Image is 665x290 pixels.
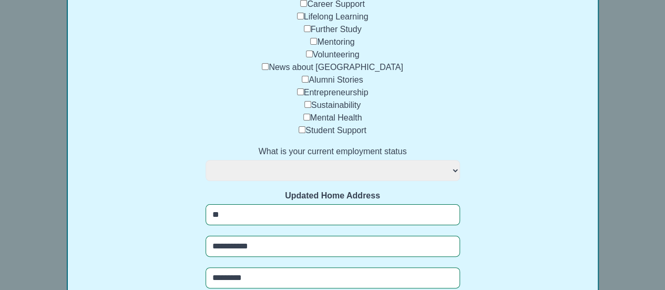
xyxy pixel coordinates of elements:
label: News about [GEOGRAPHIC_DATA] [269,63,403,72]
strong: Updated Home Address [285,191,380,200]
label: Student Support [305,126,366,135]
label: Volunteering [313,50,360,59]
label: What is your current employment status [206,145,460,158]
label: Sustainability [311,101,361,109]
label: Mentoring [317,37,354,46]
label: Further Study [311,25,362,34]
label: Alumni Stories [309,75,363,84]
label: Entrepreneurship [304,88,369,97]
label: Mental Health [310,113,362,122]
label: Lifelong Learning [304,12,369,21]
